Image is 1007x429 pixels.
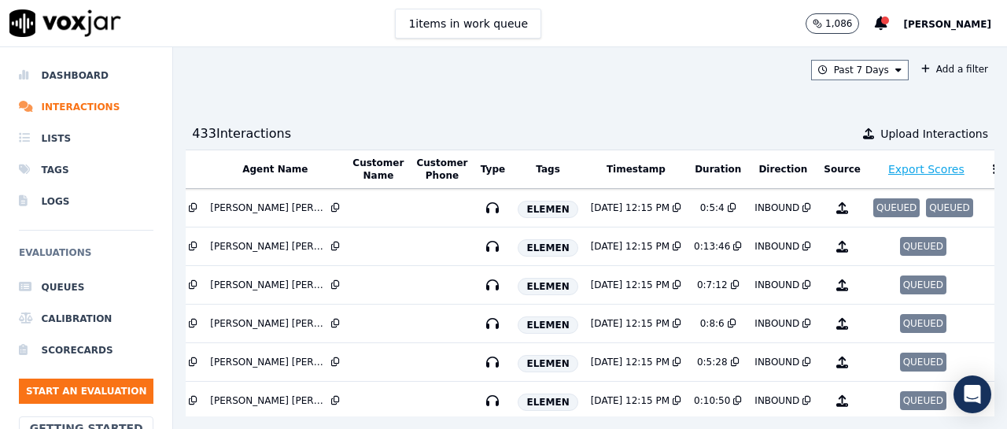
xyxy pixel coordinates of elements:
[811,60,909,80] button: Past 7 Days
[880,126,988,142] span: Upload Interactions
[754,356,799,368] div: INBOUND
[591,356,669,368] div: [DATE] 12:15 PM
[591,279,669,291] div: [DATE] 12:15 PM
[518,316,577,334] span: ELEMEN
[518,278,577,295] span: ELEMEN
[915,60,994,79] button: Add a filter
[900,237,946,256] div: QUEUED
[19,303,153,335] a: Calibration
[210,202,328,214] div: [PERSON_NAME] [PERSON_NAME]
[754,279,799,291] div: INBOUND
[19,272,153,303] a: Queues
[518,239,577,257] span: ELEMEN
[900,391,946,410] div: QUEUED
[591,240,669,253] div: [DATE] 12:15 PM
[19,60,153,91] a: Dashboard
[19,335,153,366] a: Scorecards
[19,123,153,154] a: Lists
[824,163,861,176] button: Source
[903,14,1007,33] button: [PERSON_NAME]
[700,317,725,330] div: 0:8:6
[900,276,946,294] div: QUEUED
[694,394,730,407] div: 0:10:50
[863,126,988,142] button: Upload Interactions
[806,13,859,34] button: 1,086
[19,154,153,186] a: Tags
[954,375,991,413] div: Open Intercom Messenger
[19,91,153,123] a: Interactions
[873,198,920,217] div: QUEUED
[591,317,669,330] div: [DATE] 12:15 PM
[607,163,666,176] button: Timestamp
[242,163,308,176] button: Agent Name
[806,13,875,34] button: 1,086
[518,394,577,411] span: ELEMEN
[210,356,328,368] div: [PERSON_NAME] [PERSON_NAME]
[395,9,541,39] button: 1items in work queue
[19,186,153,217] a: Logs
[481,163,505,176] button: Type
[903,19,991,30] span: [PERSON_NAME]
[700,202,725,214] div: 0:5:4
[9,9,121,37] img: voxjar logo
[210,394,328,407] div: [PERSON_NAME] [PERSON_NAME]
[416,157,467,182] button: Customer Phone
[210,279,328,291] div: [PERSON_NAME] [PERSON_NAME]
[758,163,807,176] button: Direction
[754,317,799,330] div: INBOUND
[888,161,965,177] button: Export Scores
[19,243,153,272] h6: Evaluations
[591,202,669,214] div: [DATE] 12:15 PM
[210,240,328,253] div: [PERSON_NAME] [PERSON_NAME]
[754,394,799,407] div: INBOUND
[518,355,577,372] span: ELEMEN
[900,314,946,333] div: QUEUED
[825,17,852,30] p: 1,086
[210,317,328,330] div: [PERSON_NAME] [PERSON_NAME]
[536,163,559,176] button: Tags
[900,353,946,372] div: QUEUED
[591,394,669,407] div: [DATE] 12:15 PM
[19,379,153,404] button: Start an Evaluation
[754,240,799,253] div: INBOUND
[697,279,728,291] div: 0:7:12
[697,356,728,368] div: 0:5:28
[192,124,291,143] div: 433 Interaction s
[695,163,741,176] button: Duration
[926,198,972,217] div: QUEUED
[694,240,730,253] div: 0:13:46
[518,201,577,218] span: ELEMEN
[754,202,799,214] div: INBOUND
[352,157,404,182] button: Customer Name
